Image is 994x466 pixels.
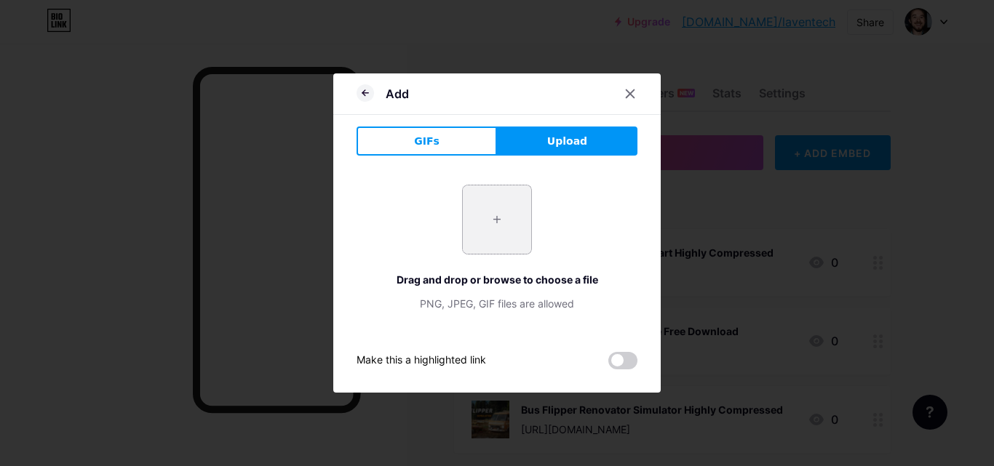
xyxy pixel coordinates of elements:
[547,134,587,149] span: Upload
[357,352,486,369] div: Make this a highlighted link
[497,126,637,156] button: Upload
[386,85,409,103] div: Add
[357,126,497,156] button: GIFs
[357,296,637,311] div: PNG, JPEG, GIF files are allowed
[357,272,637,287] div: Drag and drop or browse to choose a file
[414,134,440,149] span: GIFs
